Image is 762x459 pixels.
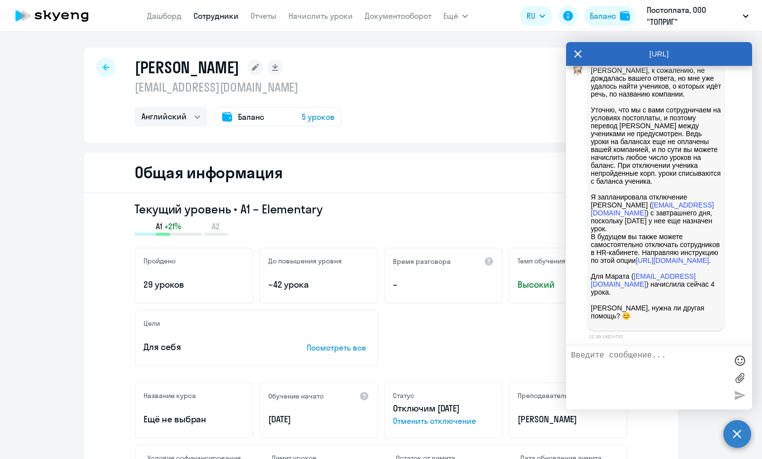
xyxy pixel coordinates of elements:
[518,278,619,291] span: Высокий
[135,201,627,217] h3: Текущий уровень • A1 – Elementary
[526,10,535,22] span: RU
[518,391,568,400] h5: Преподаватель
[393,403,460,414] span: Отключим [DATE]
[732,370,747,385] label: Лимит 10 файлов
[443,10,458,22] span: Ещё
[135,57,239,77] h1: [PERSON_NAME]
[589,334,623,339] time: 12:39:18[DATE]
[307,342,369,354] p: Посмотреть все
[147,11,182,21] a: Дашборд
[268,256,342,265] h5: До повышения уровня
[636,256,709,264] a: [URL][DOMAIN_NAME]
[143,278,244,291] p: 29 уроков
[143,256,176,265] h5: Пройдено
[520,6,552,26] button: RU
[518,256,566,265] h5: Темп обучения
[393,415,494,427] span: Отменить отключение
[164,221,181,232] span: +21%
[268,278,369,291] p: ~42 урока
[591,201,714,217] a: [EMAIL_ADDRESS][DOMAIN_NAME]
[620,11,630,21] img: balance
[365,11,431,21] a: Документооборот
[518,413,619,426] p: [PERSON_NAME]
[238,111,264,123] span: Баланс
[143,391,196,400] h5: Название курса
[443,6,468,26] button: Ещё
[193,11,238,21] a: Сотрудники
[143,319,160,328] h5: Цели
[647,4,739,28] p: Постоплата, ООО "ТОПРИГ"
[212,221,220,232] span: A2
[268,392,324,401] h5: Обучение начато
[584,6,636,26] button: Балансbalance
[591,272,696,288] a: [EMAIL_ADDRESS][DOMAIN_NAME]
[571,64,584,78] img: bot avatar
[302,111,334,123] span: 5 уроков
[591,66,721,328] p: [PERSON_NAME], к сожалению, не дождалась вашего ответа, но мне уже удалось найти учеников, о кото...
[393,278,494,291] p: –
[135,162,283,182] h2: Общая информация
[250,11,277,21] a: Отчеты
[268,413,369,426] p: [DATE]
[393,257,451,266] h5: Время разговора
[393,391,414,400] h5: Статус
[642,4,754,28] button: Постоплата, ООО "ТОПРИГ"
[156,221,162,232] span: A1
[143,341,276,354] p: Для себя
[135,79,341,95] p: [EMAIL_ADDRESS][DOMAIN_NAME]
[590,10,616,22] div: Баланс
[143,413,244,426] p: Ещё не выбран
[288,11,353,21] a: Начислить уроки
